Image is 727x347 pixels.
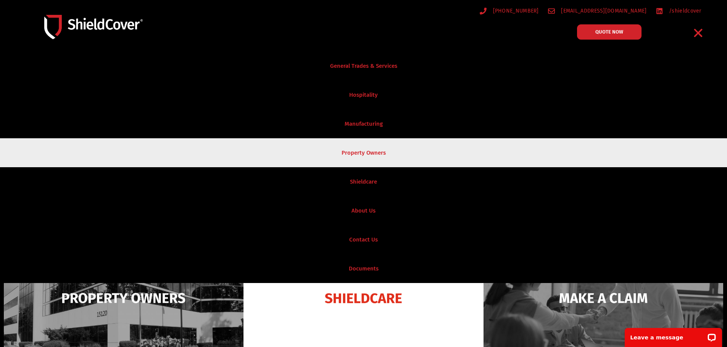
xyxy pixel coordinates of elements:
img: Shield-Cover-Underwriting-Australia-logo-full [44,15,143,39]
span: [EMAIL_ADDRESS][DOMAIN_NAME] [559,6,646,16]
span: /shieldcover [667,6,701,16]
a: QUOTE NOW [577,24,642,40]
a: /shieldcover [656,6,701,16]
a: [PHONE_NUMBER] [480,6,539,16]
span: [PHONE_NUMBER] [491,6,539,16]
span: QUOTE NOW [595,29,623,34]
a: [EMAIL_ADDRESS][DOMAIN_NAME] [548,6,647,16]
div: Menu Toggle [690,24,708,42]
iframe: LiveChat chat widget [620,323,727,347]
